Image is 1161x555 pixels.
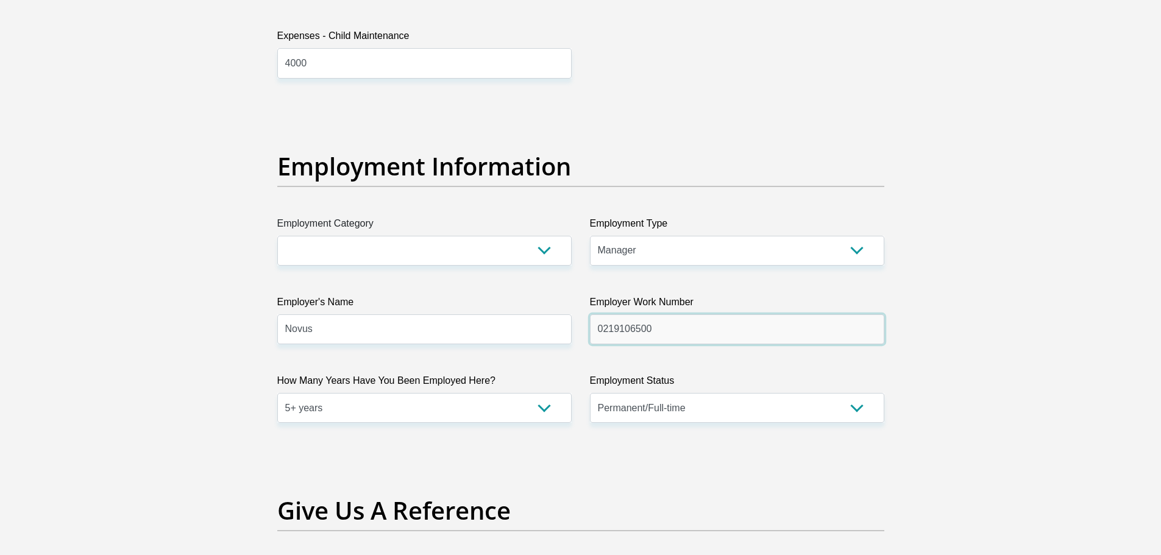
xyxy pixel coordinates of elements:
[277,314,572,344] input: Employer's Name
[277,295,572,314] label: Employer's Name
[590,295,884,314] label: Employer Work Number
[590,373,884,393] label: Employment Status
[590,216,884,236] label: Employment Type
[590,314,884,344] input: Employer Work Number
[277,48,572,78] input: Expenses - Child Maintenance
[277,373,572,393] label: How Many Years Have You Been Employed Here?
[277,216,572,236] label: Employment Category
[277,496,884,525] h2: Give Us A Reference
[277,152,884,181] h2: Employment Information
[277,29,572,48] label: Expenses - Child Maintenance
